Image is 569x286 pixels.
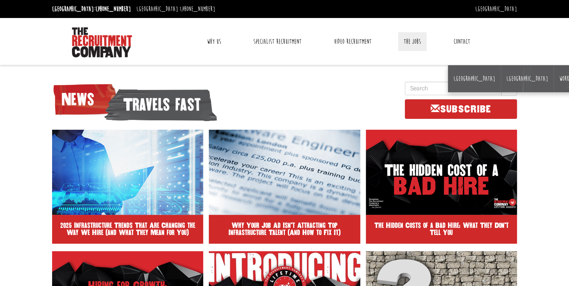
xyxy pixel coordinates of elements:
a: Why Your Job Ad Isn’t Attracting Top Infrastructure Talent (And How to Fix It) [209,130,360,244]
a: [GEOGRAPHIC_DATA] [454,75,495,83]
h2: The Hidden Costs of a Bad Hire: What They Don’t Tell You [371,222,511,237]
span: Travels fast [104,86,217,123]
a: [GEOGRAPHIC_DATA] [475,5,517,13]
a: The Hidden Costs of a Bad Hire: What They Don’t Tell You [366,130,517,244]
img: The Recruitment Company [72,27,132,57]
h2: 2025 Infrastructure Trends That Are Changing the Way We Hire (and What They Mean for You) [58,222,198,237]
a: [GEOGRAPHIC_DATA] [506,75,548,83]
a: The Jobs [398,32,427,51]
a: [PHONE_NUMBER] [96,5,131,13]
a: Specialist Recruitment [248,32,307,51]
a: Contact [448,32,476,51]
li: [GEOGRAPHIC_DATA]: [135,3,217,15]
li: [GEOGRAPHIC_DATA]: [50,3,133,15]
a: [PHONE_NUMBER] [180,5,215,13]
a: Video Recruitment [328,32,377,51]
input: Search [405,82,502,95]
a: Why Us [201,32,226,51]
span: News [52,81,118,118]
a: 2025 Infrastructure Trends That Are Changing the Way We Hire (and What They Mean for You) [52,130,203,244]
h2: Why Your Job Ad Isn’t Attracting Top Infrastructure Talent (And How to Fix It) [214,222,354,237]
a: SUBSCRIBE [405,99,517,119]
